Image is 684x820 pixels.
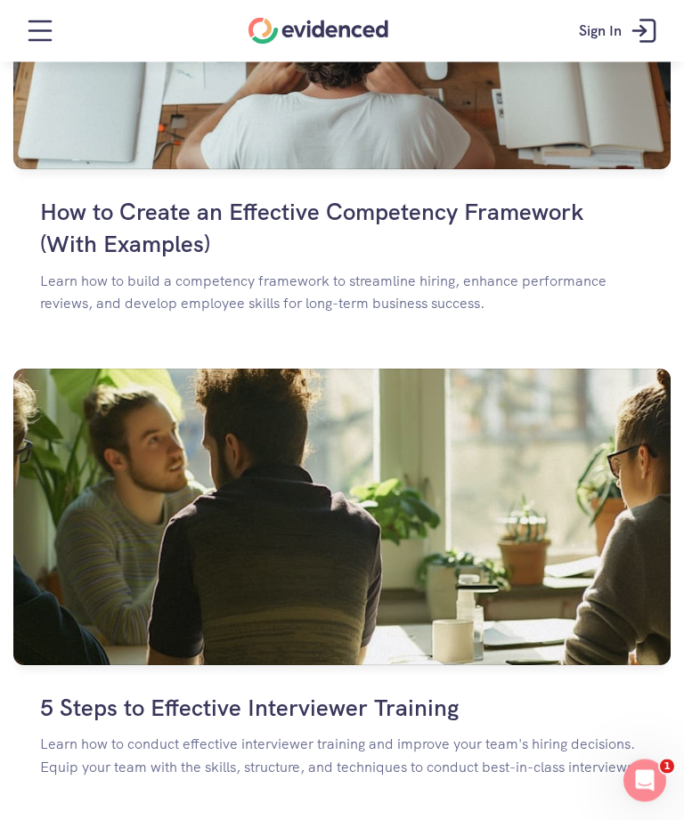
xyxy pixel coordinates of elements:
p: Sign In [579,20,622,43]
span: 1 [660,759,674,774]
p: Learn how to build a competency framework to streamline hiring, enhance performance reviews, and ... [40,270,644,315]
p: Learn how to conduct effective interviewer training and improve your team's hiring decisions. Equ... [40,734,644,779]
iframe: Intercom live chat [623,759,666,802]
img: Three people sitting around a desk in focused discussion [13,369,671,666]
h4: 5 Steps to Effective Interviewer Training [40,693,644,725]
a: Home [248,18,388,45]
h4: How to Create an Effective Competency Framework (With Examples) [40,197,644,262]
a: Sign In [566,4,675,58]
